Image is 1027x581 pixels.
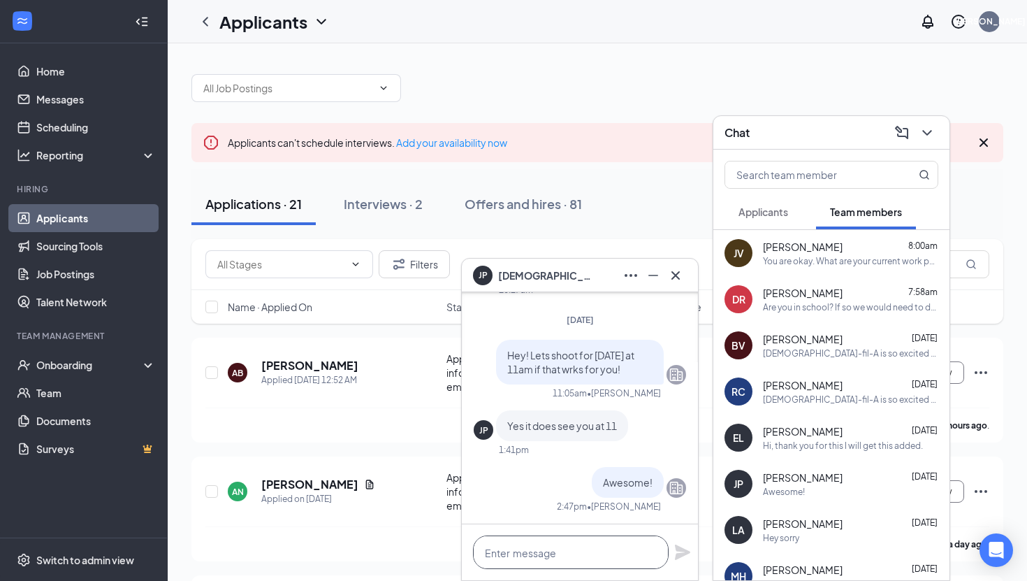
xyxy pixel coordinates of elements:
[973,483,989,500] svg: Ellipses
[763,424,843,438] span: [PERSON_NAME]
[507,349,634,375] span: Hey! Lets shoot for [DATE] at 11am if that wrks for you!
[830,206,902,218] span: Team members
[763,532,799,544] div: Hey sorry
[205,195,302,213] div: Applications · 21
[17,330,153,342] div: Team Management
[975,134,992,151] svg: Cross
[567,315,594,325] span: [DATE]
[379,250,450,278] button: Filter Filters
[919,124,935,141] svg: ChevronDown
[36,148,156,162] div: Reporting
[36,358,144,372] div: Onboarding
[553,387,587,399] div: 11:05am
[954,15,1026,27] div: [PERSON_NAME]
[912,379,938,389] span: [DATE]
[203,80,372,96] input: All Job Postings
[36,204,156,232] a: Applicants
[36,113,156,141] a: Scheduling
[17,553,31,567] svg: Settings
[446,300,474,314] span: Stage
[228,300,312,314] span: Name · Applied On
[507,419,617,432] span: Yes it does see you at 11
[36,288,156,316] a: Talent Network
[919,169,930,180] svg: MagnifyingGlass
[734,477,743,491] div: JP
[950,13,967,30] svg: QuestionInfo
[763,332,843,346] span: [PERSON_NAME]
[232,367,243,379] div: AB
[763,286,843,300] span: [PERSON_NAME]
[499,444,529,456] div: 1:41pm
[378,83,389,94] svg: ChevronDown
[941,420,987,431] b: 7 hours ago
[894,124,910,141] svg: ComposeMessage
[479,424,488,436] div: JP
[908,241,938,251] span: 8:00am
[217,257,344,272] input: All Stages
[36,232,156,260] a: Sourcing Tools
[732,523,745,537] div: LA
[724,125,750,141] h3: Chat
[622,267,639,284] svg: Ellipses
[912,333,938,343] span: [DATE]
[732,292,745,306] div: DR
[36,379,156,407] a: Team
[313,13,330,30] svg: ChevronDown
[228,136,507,149] span: Applicants can't schedule interviews.
[396,136,507,149] a: Add your availability now
[763,301,938,313] div: Are you in school? If so we would need to do the after noon.
[17,183,153,195] div: Hiring
[36,260,156,288] a: Job Postings
[908,287,938,297] span: 7:58am
[916,122,938,144] button: ChevronDown
[350,259,361,270] svg: ChevronDown
[912,471,938,482] span: [DATE]
[344,195,423,213] div: Interviews · 2
[891,122,913,144] button: ComposeMessage
[763,471,843,485] span: [PERSON_NAME]
[725,162,891,188] input: Search team member
[36,85,156,113] a: Messages
[738,206,788,218] span: Applicants
[733,431,744,445] div: EL
[731,338,745,352] div: BV
[232,486,244,498] div: AN
[197,13,214,30] svg: ChevronLeft
[498,268,596,283] span: [DEMOGRAPHIC_DATA] [PERSON_NAME]
[912,517,938,528] span: [DATE]
[763,517,843,531] span: [PERSON_NAME]
[557,501,587,512] div: 2:47pm
[17,148,31,162] svg: Analysis
[979,533,1013,567] div: Open Intercom Messenger
[664,264,687,287] button: Cross
[973,364,989,381] svg: Ellipses
[668,480,685,496] svg: Company
[763,255,938,267] div: You are okay. What are your current work pants size? What size polo?
[36,407,156,435] a: Documents
[763,440,923,452] div: Hi, thank you for this I will get this added.
[763,563,843,577] span: [PERSON_NAME]
[948,539,987,550] b: a day ago
[674,544,691,561] button: Plane
[734,246,744,260] div: JV
[36,553,134,567] div: Switch to admin view
[620,264,642,287] button: Ellipses
[603,476,653,489] span: Awesome!
[391,256,407,273] svg: Filter
[203,134,219,151] svg: Error
[919,13,936,30] svg: Notifications
[15,14,29,28] svg: WorkstreamLogo
[645,267,662,284] svg: Minimize
[763,240,843,254] span: [PERSON_NAME]
[731,385,745,399] div: RC
[912,425,938,436] span: [DATE]
[261,477,358,492] h5: [PERSON_NAME]
[763,378,843,392] span: [PERSON_NAME]
[763,347,938,359] div: [DEMOGRAPHIC_DATA]-fil-A is so excited for you to join our team! Do you know anyone else who migh...
[261,492,375,506] div: Applied on [DATE]
[763,486,805,498] div: Awesome!
[667,267,684,284] svg: Cross
[446,471,552,512] div: Application information for employment
[261,373,358,387] div: Applied [DATE] 12:52 AM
